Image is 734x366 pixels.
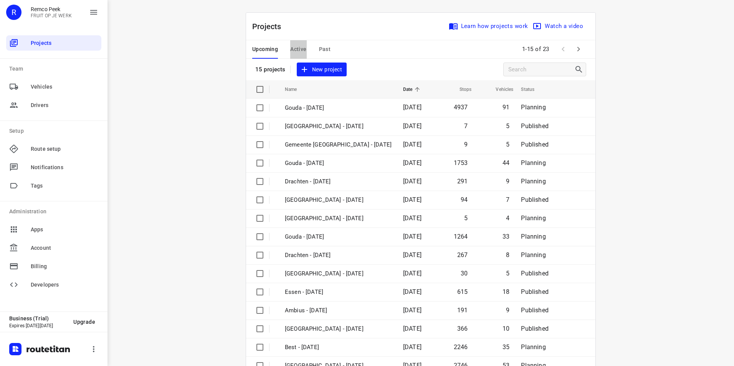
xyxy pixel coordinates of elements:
p: Gouda - Tuesday [285,232,392,241]
span: 291 [457,178,468,185]
span: [DATE] [403,141,422,148]
span: Next Page [571,41,586,57]
span: 5 [506,141,509,148]
p: Drachten - Wednesday [285,177,392,186]
span: Published [521,307,549,314]
span: New project [301,65,342,74]
span: 7 [506,196,509,203]
span: 9 [506,178,509,185]
span: [DATE] [403,270,422,277]
span: [DATE] [403,307,422,314]
div: Developers [6,277,101,292]
span: Notifications [31,163,98,171]
p: Drachten - Tuesday [285,251,392,260]
span: [DATE] [403,325,422,332]
div: R [6,5,21,20]
p: Team [9,65,101,73]
span: 35 [503,343,509,351]
span: 18 [503,288,509,295]
span: Projects [31,39,98,47]
span: Drivers [31,101,98,109]
p: Ambius - Monday [285,306,392,315]
span: Planning [521,178,546,185]
span: Billing [31,262,98,270]
p: Remco Peek [31,6,72,12]
p: Projects [252,21,288,32]
span: Planning [521,251,546,259]
span: Planning [521,104,546,111]
span: 615 [457,288,468,295]
span: Name [285,85,307,94]
p: Best - Monday [285,343,392,352]
span: Vehicles [31,83,98,91]
span: Vehicles [486,85,513,94]
span: Published [521,141,549,148]
span: Upcoming [252,45,278,54]
span: 9 [464,141,468,148]
span: 1264 [454,233,468,240]
span: [DATE] [403,178,422,185]
span: [DATE] [403,159,422,167]
span: Planning [521,214,546,222]
span: 366 [457,325,468,332]
span: 1753 [454,159,468,167]
p: Gemeente Rotterdam - Wednesday [285,140,392,149]
span: Past [319,45,331,54]
span: [DATE] [403,251,422,259]
div: Notifications [6,160,101,175]
span: Published [521,325,549,332]
span: 2246 [454,343,468,351]
div: Drivers [6,97,101,113]
span: Published [521,196,549,203]
span: Apps [31,226,98,234]
span: [DATE] [403,122,422,130]
span: Previous Page [555,41,571,57]
p: 15 projects [255,66,286,73]
span: Planning [521,233,546,240]
span: 5 [506,122,509,130]
p: Antwerpen - Tuesday [285,214,392,223]
span: 33 [503,233,509,240]
span: Published [521,288,549,295]
span: 94 [461,196,468,203]
span: Planning [521,343,546,351]
span: Status [521,85,544,94]
span: Published [521,122,549,130]
span: Stops [450,85,472,94]
span: 1-15 of 23 [519,41,552,58]
span: 8 [506,251,509,259]
div: Vehicles [6,79,101,94]
p: Expires [DATE][DATE] [9,323,67,328]
span: 44 [503,159,509,167]
span: 9 [506,307,509,314]
span: 4 [506,214,509,222]
div: Billing [6,259,101,274]
span: [DATE] [403,214,422,222]
span: Date [403,85,423,94]
span: Route setup [31,145,98,153]
p: Essen - Monday [285,288,392,297]
span: Upgrade [73,319,95,325]
span: [DATE] [403,104,422,111]
p: Gemeente Rotterdam - Tuesday [285,196,392,204]
span: [DATE] [403,288,422,295]
p: Gemeente Rotterdam - Monday [285,269,392,278]
span: Planning [521,159,546,167]
span: 267 [457,251,468,259]
button: Upgrade [67,315,101,329]
div: Route setup [6,141,101,157]
p: Antwerpen - Monday [285,325,392,333]
span: 191 [457,307,468,314]
span: [DATE] [403,233,422,240]
span: 5 [506,270,509,277]
span: Tags [31,182,98,190]
button: New project [297,63,347,77]
p: FRUIT OP JE WERK [31,13,72,18]
div: Apps [6,222,101,237]
input: Search projects [508,64,574,76]
span: [DATE] [403,196,422,203]
span: 4937 [454,104,468,111]
span: 10 [503,325,509,332]
div: Search [574,65,586,74]
p: Gemeente Rotterdam - Thursday [285,122,392,131]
